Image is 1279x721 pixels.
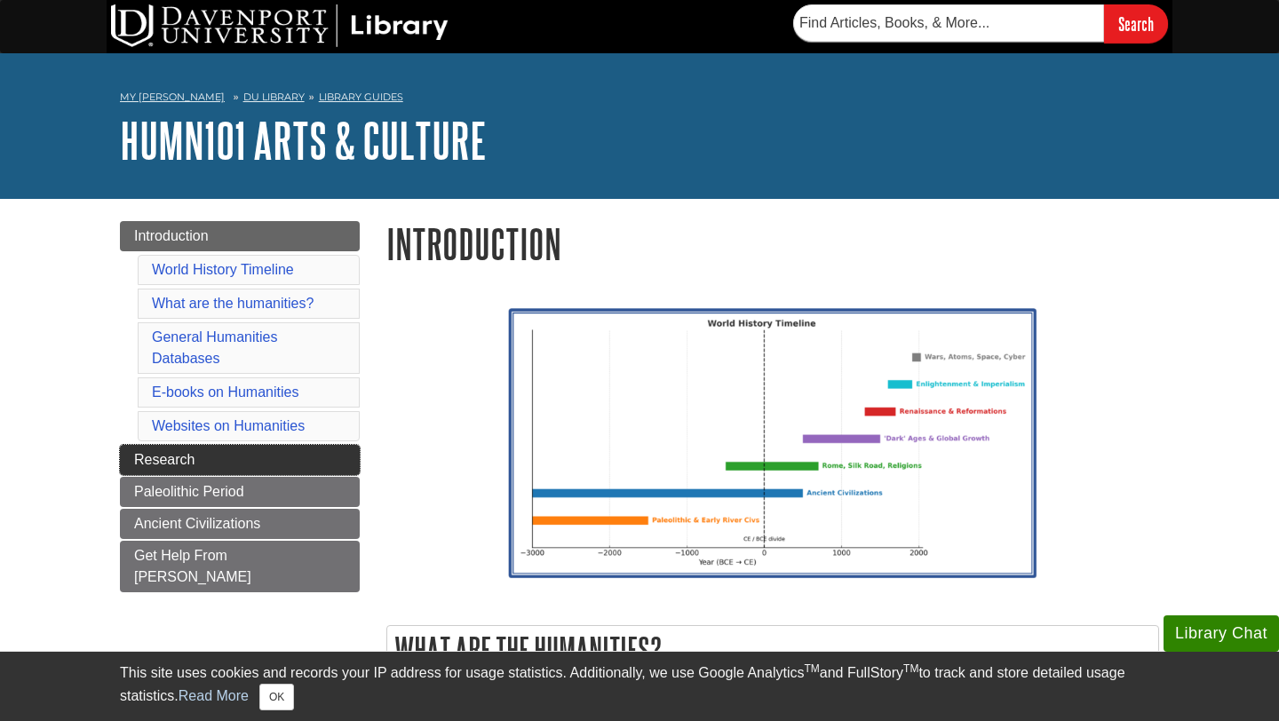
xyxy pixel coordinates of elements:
[152,329,277,366] a: General Humanities Databases
[319,91,403,103] a: Library Guides
[387,626,1158,673] h2: What are the humanities?
[793,4,1168,43] form: Searches DU Library's articles, books, and more
[120,85,1159,114] nav: breadcrumb
[259,684,294,710] button: Close
[120,541,360,592] a: Get Help From [PERSON_NAME]
[152,262,294,277] a: World History Timeline
[111,4,449,47] img: DU Library
[804,662,819,675] sup: TM
[134,548,251,584] span: Get Help From [PERSON_NAME]
[386,221,1159,266] h1: Introduction
[243,91,305,103] a: DU Library
[179,688,249,703] a: Read More
[120,509,360,539] a: Ancient Civilizations
[120,445,360,475] a: Research
[120,662,1159,710] div: This site uses cookies and records your IP address for usage statistics. Additionally, we use Goo...
[1164,615,1279,652] button: Library Chat
[903,662,918,675] sup: TM
[120,221,360,592] div: Guide Page Menu
[134,484,244,499] span: Paleolithic Period
[120,221,360,251] a: Introduction
[1104,4,1168,43] input: Search
[134,228,209,243] span: Introduction
[152,384,298,400] a: E-books on Humanities
[120,113,487,168] a: HUMN101 Arts & Culture
[152,296,314,311] a: What are the humanities?
[793,4,1104,42] input: Find Articles, Books, & More...
[152,418,305,433] a: Websites on Humanities
[134,452,195,467] span: Research
[134,516,260,531] span: Ancient Civilizations
[120,477,360,507] a: Paleolithic Period
[120,90,225,105] a: My [PERSON_NAME]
